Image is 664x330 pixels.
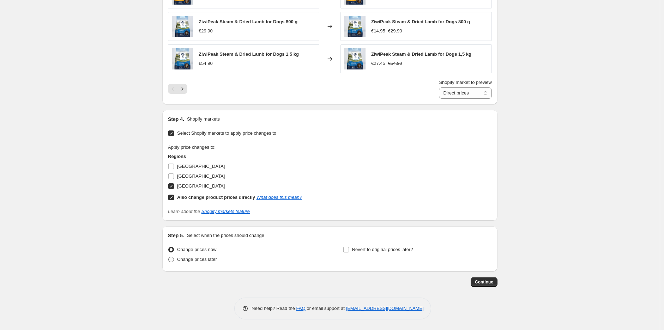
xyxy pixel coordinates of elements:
span: [GEOGRAPHIC_DATA] [177,183,225,189]
a: [EMAIL_ADDRESS][DOMAIN_NAME] [346,306,424,311]
span: ZiwiPeak Steam & Dried Lamb for Dogs 1,5 kg [199,51,299,57]
div: €54.90 [199,60,213,67]
span: [GEOGRAPHIC_DATA] [177,164,225,169]
img: steam_driedlammas1_5kg_80x.png [172,48,193,69]
div: €27.45 [371,60,385,67]
h2: Step 5. [168,232,184,239]
a: What does this mean? [256,195,302,200]
span: Revert to original prices later? [352,247,413,252]
span: [GEOGRAPHIC_DATA] [177,173,225,179]
img: steam_driedlammas1_5kg_80x.png [344,48,366,69]
img: steam_driedlammas800g_80x.png [344,16,366,37]
span: Apply price changes to: [168,145,216,150]
span: or email support at [306,306,346,311]
span: Change prices now [177,247,216,252]
strike: €54.90 [388,60,402,67]
img: steam_driedlammas800g_80x.png [172,16,193,37]
div: €29.90 [199,28,213,35]
button: Continue [471,277,497,287]
span: Select Shopify markets to apply price changes to [177,130,276,136]
button: Next [177,84,187,94]
p: Select when the prices should change [187,232,264,239]
strike: €29.90 [388,28,402,35]
a: FAQ [296,306,306,311]
p: Shopify markets [187,116,220,123]
span: Change prices later [177,257,217,262]
b: Also change product prices directly [177,195,255,200]
span: ZiwiPeak Steam & Dried Lamb for Dogs 800 g [371,19,470,24]
span: Need help? Read the [252,306,296,311]
span: ZiwiPeak Steam & Dried Lamb for Dogs 800 g [199,19,297,24]
span: Shopify market to preview [439,80,492,85]
h3: Regions [168,153,302,160]
i: Learn about the [168,209,250,214]
span: ZiwiPeak Steam & Dried Lamb for Dogs 1,5 kg [371,51,471,57]
span: Continue [475,279,493,285]
a: Shopify markets feature [201,209,250,214]
nav: Pagination [168,84,187,94]
h2: Step 4. [168,116,184,123]
div: €14.95 [371,28,385,35]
